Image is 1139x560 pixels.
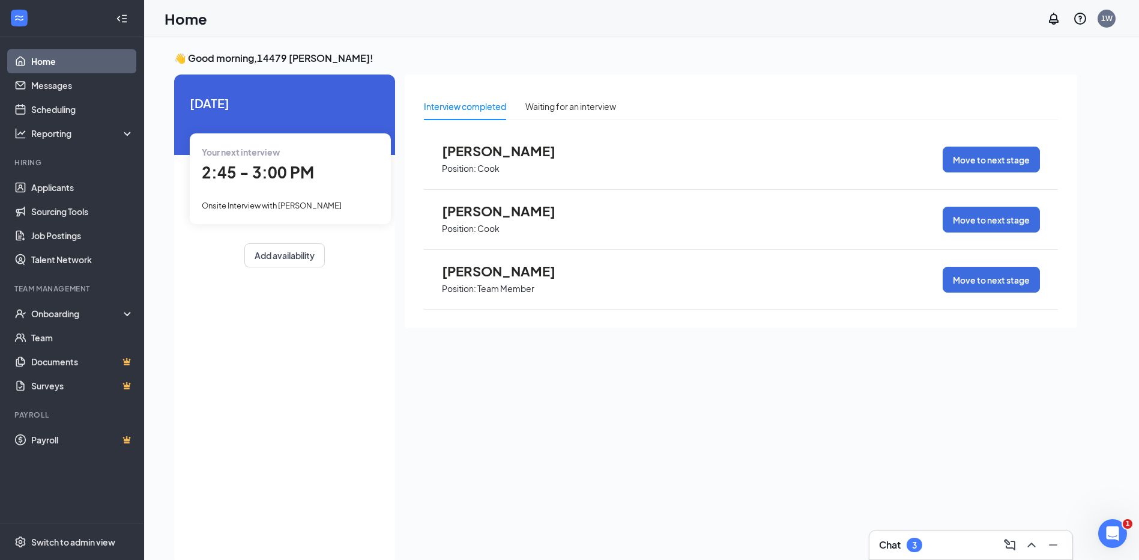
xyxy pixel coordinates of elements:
[477,163,500,174] p: Cook
[202,201,342,210] span: Onsite Interview with [PERSON_NAME]
[31,224,134,248] a: Job Postings
[31,374,134,398] a: SurveysCrown
[1022,535,1041,555] button: ChevronUp
[31,536,115,548] div: Switch to admin view
[31,248,134,272] a: Talent Network
[912,540,917,550] div: 3
[116,13,128,25] svg: Collapse
[14,536,26,548] svg: Settings
[442,203,574,219] span: [PERSON_NAME]
[943,267,1040,293] button: Move to next stage
[14,127,26,139] svg: Analysis
[1024,538,1039,552] svg: ChevronUp
[190,94,379,112] span: [DATE]
[943,147,1040,172] button: Move to next stage
[525,100,616,113] div: Waiting for an interview
[31,428,134,452] a: PayrollCrown
[1046,538,1060,552] svg: Minimize
[31,175,134,199] a: Applicants
[477,223,500,234] p: Cook
[31,127,134,139] div: Reporting
[31,73,134,97] a: Messages
[442,143,574,159] span: [PERSON_NAME]
[31,97,134,121] a: Scheduling
[202,147,280,157] span: Your next interview
[14,308,26,320] svg: UserCheck
[1003,538,1017,552] svg: ComposeMessage
[442,223,476,234] p: Position:
[14,410,131,420] div: Payroll
[943,207,1040,233] button: Move to next stage
[174,52,1077,65] h3: 👋 Good morning, 14479 [PERSON_NAME] !
[14,157,131,168] div: Hiring
[442,163,476,174] p: Position:
[165,8,207,29] h1: Home
[1047,11,1061,26] svg: Notifications
[31,326,134,350] a: Team
[1044,535,1063,555] button: Minimize
[31,308,124,320] div: Onboarding
[1098,519,1127,548] iframe: Intercom live chat
[1123,519,1132,529] span: 1
[424,100,506,113] div: Interview completed
[442,263,574,279] span: [PERSON_NAME]
[477,283,534,294] p: Team Member
[13,12,25,24] svg: WorkstreamLogo
[1101,13,1113,23] div: 1W
[31,199,134,224] a: Sourcing Tools
[202,162,314,182] span: 2:45 - 3:00 PM
[442,283,476,294] p: Position:
[1000,535,1020,555] button: ComposeMessage
[14,284,131,294] div: Team Management
[244,243,325,267] button: Add availability
[31,350,134,374] a: DocumentsCrown
[1073,11,1087,26] svg: QuestionInfo
[879,538,901,552] h3: Chat
[31,49,134,73] a: Home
